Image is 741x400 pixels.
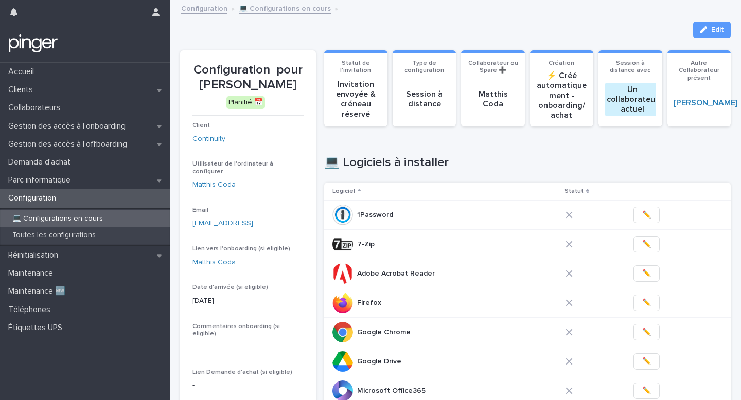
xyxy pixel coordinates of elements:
[192,380,304,391] p: -
[357,297,383,307] p: Firefox
[693,22,731,38] button: Edit
[4,214,111,223] p: 💻 Configurations en cours
[605,83,660,117] div: Un collaborateur actuel
[330,80,381,119] p: Invitation envoyée & créneau réservé
[468,60,518,74] span: Collaborateur ou Spare ➕
[192,220,253,227] a: [EMAIL_ADDRESS]
[633,353,660,370] button: ✏️
[549,60,574,66] span: Création
[4,67,42,77] p: Accueil
[192,207,208,213] span: Email
[642,239,651,249] span: ✏️
[674,98,737,108] a: [PERSON_NAME]
[192,341,304,352] p: -
[357,355,403,366] p: Google Drive
[226,96,265,109] div: Planifié 📅
[324,155,731,170] h1: 💻 Logiciels à installer
[357,238,377,249] p: 7-Zip
[633,236,660,252] button: ✏️
[324,201,731,230] tr: 1Password1Password ✏️
[642,327,651,337] span: ✏️
[711,26,724,33] span: Edit
[192,257,236,268] a: Matthis Coda
[192,161,273,174] span: Utilisateur de l'ordinateur à configurer
[4,231,104,240] p: Toutes les configurations
[324,230,731,259] tr: 7-Zip7-Zip ✏️
[192,369,292,375] span: Lien Demande d'achat (si eligible)
[642,356,651,367] span: ✏️
[642,298,651,308] span: ✏️
[4,193,64,203] p: Configuration
[192,63,304,93] p: Configuration pour [PERSON_NAME]
[610,60,650,74] span: Session à distance avec
[633,207,660,223] button: ✏️
[4,323,70,333] p: Étiquettes UPS
[192,179,236,190] a: Matthis Coda
[633,295,660,311] button: ✏️
[192,246,290,252] span: Lien vers l'onboarding (si eligible)
[357,209,395,220] p: 1Password
[642,268,651,279] span: ✏️
[4,157,79,167] p: Demande d'achat
[399,89,450,109] p: Session à distance
[4,175,79,185] p: Parc informatique
[192,296,304,306] p: [DATE]
[340,60,371,74] span: Statut de l'invitation
[633,265,660,282] button: ✏️
[642,386,651,396] span: ✏️
[8,33,58,54] img: mTgBEunGTSyRkCgitkcU
[467,89,518,109] p: Matthis Coda
[536,71,587,120] p: ⚡ Créé automatiquement - onboarding/achat
[181,2,227,14] a: Configuration
[239,2,331,14] a: 💻 Configurations en cours
[4,103,68,113] p: Collaborateurs
[192,122,210,129] span: Client
[357,326,413,337] p: Google Chrome
[357,385,428,395] p: Microsoft Office365
[633,324,660,340] button: ✏️
[4,250,66,260] p: Réinitialisation
[4,139,135,149] p: Gestion des accès à l’offboarding
[324,288,731,318] tr: FirefoxFirefox ✏️
[324,347,731,376] tr: Google DriveGoogle Drive ✏️
[679,60,719,81] span: Autre Collaborateur présent
[192,284,268,290] span: Date d'arrivée (si eligible)
[642,210,651,220] span: ✏️
[357,267,437,278] p: Adobe Acrobat Reader
[324,318,731,347] tr: Google ChromeGoogle Chrome ✏️
[564,186,584,197] p: Statut
[192,323,280,337] span: Commentaires onboarding (si eligible)
[4,305,59,315] p: Téléphones
[192,134,225,144] a: Continuity
[332,186,355,197] p: Logiciel
[4,85,41,95] p: Clients
[404,60,444,74] span: Type de configuration
[633,383,660,399] button: ✏️
[324,259,731,288] tr: Adobe Acrobat ReaderAdobe Acrobat Reader ✏️
[4,286,74,296] p: Maintenance 🆕
[4,268,61,278] p: Maintenance
[4,121,134,131] p: Gestion des accès à l’onboarding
